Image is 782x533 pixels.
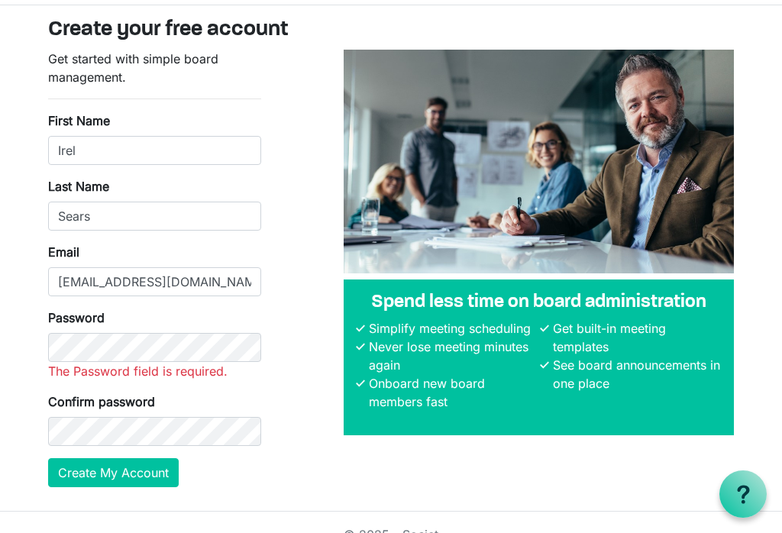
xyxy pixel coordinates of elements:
li: Simplify meeting scheduling [365,319,538,338]
li: See board announcements in one place [549,356,722,392]
img: A photograph of board members sitting at a table [344,50,734,273]
label: Confirm password [48,392,155,411]
span: Get started with simple board management. [48,51,218,85]
label: First Name [48,111,110,130]
span: The Password field is required. [48,363,228,379]
label: Email [48,243,79,261]
li: Get built-in meeting templates [549,319,722,356]
label: Last Name [48,177,109,195]
li: Onboard new board members fast [365,374,538,411]
h4: Spend less time on board administration [356,292,722,314]
button: Create My Account [48,458,179,487]
label: Password [48,308,105,327]
li: Never lose meeting minutes again [365,338,538,374]
h3: Create your free account [48,18,734,44]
